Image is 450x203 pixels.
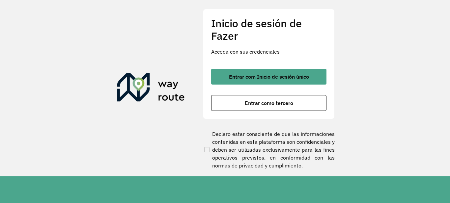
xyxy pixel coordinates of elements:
img: Roteirizador AmbevTech [117,73,185,104]
font: Acceda con sus credenciales [211,48,280,55]
font: Entrar como tercero [245,100,293,106]
font: Inicio de sesión de Fazer [211,16,302,43]
button: botón [211,95,326,111]
font: Entrar com Inicio de sesión único [229,73,309,80]
font: Declaro estar consciente de que las informaciones contenidas en esta plataforma son confidenciale... [212,131,335,169]
button: botón [211,69,326,85]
